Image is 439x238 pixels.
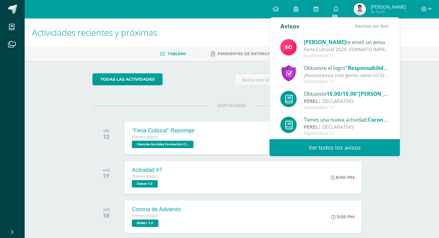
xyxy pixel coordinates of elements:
span: "[PERSON_NAME]" [356,90,404,97]
div: | DECLARATIVO [304,123,389,131]
span: "Responsabilidad" [345,64,392,71]
div: Septiembre 11 [304,131,389,136]
div: 17 [103,172,110,180]
span: Ciencias Sociales Formación Ciudadana e Interculturalidad '1.3' [132,141,193,148]
span: Primero Básico [132,135,158,139]
div: 12 [103,133,109,140]
strong: PEREL [304,98,318,104]
div: Corona de Adviento [132,206,181,213]
div: Septiembre 11 [304,79,389,84]
span: Corona de Adviento [368,116,419,123]
span: Pendientes de entrega [217,51,270,56]
a: todas las Actividades [92,73,163,85]
div: VIE [103,129,109,133]
div: MIÉ [103,168,110,172]
span: Danza '1.3' [132,180,158,188]
a: Tablero [160,49,186,59]
div: ¡Necesitamos más gente como tú! Eres de las pocas personas que llega a tiempo, que no pide prórro... [304,72,389,79]
span: Primero Básico [132,214,158,218]
span: [PERSON_NAME] [371,4,406,10]
span: SEPTIEMBRE [208,103,256,108]
span: Mi Perfil [371,9,406,14]
img: f209912025eb4cc0063bd43b7a978690.png [280,39,297,55]
div: Obtuviste el logro [304,64,389,72]
span: 0 [355,22,358,29]
div: Avisos [280,18,299,34]
div: te envió un aviso [304,38,389,46]
strong: PEREL [304,123,318,130]
div: 18 [103,212,110,219]
span: 10.00/10.00 [327,90,356,97]
div: Obtuviste en [304,90,389,98]
img: a7461be92895417688b2abe60e534b65.png [354,3,366,15]
div: Septiembre 11 [304,53,389,58]
div: 11:59 PM [331,214,354,220]
div: JUE [103,208,110,212]
div: Feria Cultural 2025: FORMATO IMPRIMIRLO PARA LA FERIA CULTURAL [304,46,389,53]
span: PEREL '1.3' [132,220,158,227]
span: Actividades recientes y próximas [32,26,157,38]
div: | DECLARATIVO [304,98,389,105]
span: Tablero [168,51,186,56]
input: Busca una actividad próxima aquí... [234,74,371,86]
div: “Feria Cultural” Reportaje [132,127,195,134]
span: avisos sin leer [355,22,389,29]
div: Septiembre 11 [304,105,389,110]
a: Ver todos los avisos [270,139,400,156]
div: 6:00 PM [331,175,354,180]
span: [PERSON_NAME] [304,38,346,46]
div: Actividad #7 [132,167,162,173]
span: Primero Básico [132,174,158,179]
a: Pendientes de entrega [211,49,270,59]
div: Tienes una nueva actividad: [304,115,389,123]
